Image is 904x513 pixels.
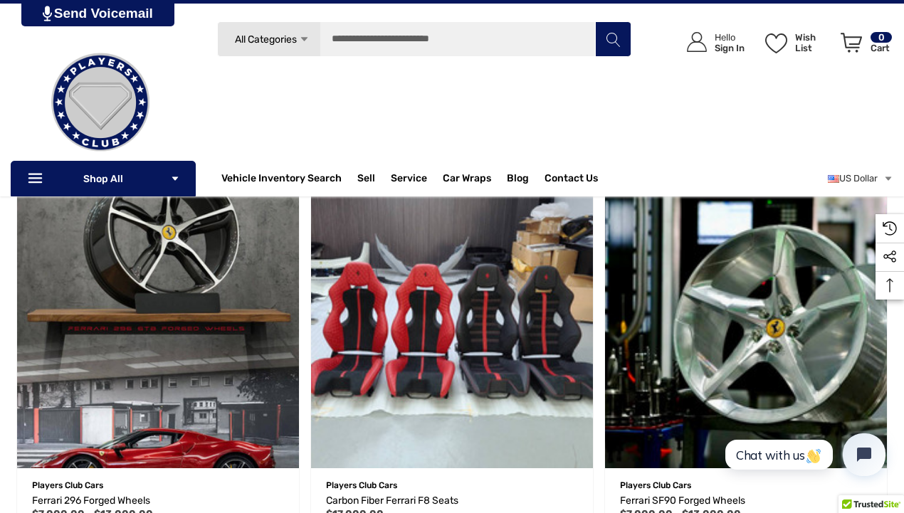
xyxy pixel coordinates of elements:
[765,33,787,53] svg: Wish List
[221,172,342,188] a: Vehicle Inventory Search
[841,33,862,53] svg: Review Your Cart
[620,492,872,509] a: Ferrari SF90 Forged Wheels,Price range from $7,000.00 to $13,000.00
[32,476,284,495] p: Players Club Cars
[311,186,593,468] a: Carbon Fiber Ferrari F8 Seats,$17,000.00
[29,31,172,174] img: Players Club | Cars For Sale
[170,174,180,184] svg: Icon Arrow Down
[545,172,598,188] a: Contact Us
[715,43,745,53] p: Sign In
[883,221,897,236] svg: Recently Viewed
[605,186,887,468] a: Ferrari SF90 Forged Wheels,Price range from $7,000.00 to $13,000.00
[828,164,893,193] a: USD
[326,495,458,507] span: Carbon Fiber Ferrari F8 Seats
[357,164,391,193] a: Sell
[26,171,48,187] svg: Icon Line
[299,34,310,45] svg: Icon Arrow Down
[876,278,904,292] svg: Top
[11,161,196,196] p: Shop All
[671,18,752,67] a: Sign in
[834,18,893,73] a: Cart with 0 items
[759,18,834,67] a: Wish List Wish List
[235,33,297,46] span: All Categories
[17,186,299,468] img: Ferrari 296 Forged Wheels
[32,492,284,509] a: Ferrari 296 Forged Wheels,Price range from $7,000.00 to $13,000.00
[715,32,745,43] p: Hello
[443,172,491,188] span: Car Wraps
[710,421,898,488] iframe: Tidio Chat
[17,186,299,468] a: Ferrari 296 Forged Wheels,Price range from $7,000.00 to $13,000.00
[620,495,745,507] span: Ferrari SF90 Forged Wheels
[32,495,150,507] span: Ferrari 296 Forged Wheels
[605,186,887,468] img: Ferrari SF90 Wheels
[795,32,833,53] p: Wish List
[326,492,578,509] a: Carbon Fiber Ferrari F8 Seats,$17,000.00
[391,172,427,188] a: Service
[871,32,892,43] p: 0
[883,250,897,264] svg: Social Media
[311,186,593,468] img: Carbon Fiber Ferrari F8 Seats
[217,21,320,57] a: All Categories Icon Arrow Down Icon Arrow Up
[687,32,707,52] svg: Icon User Account
[443,164,507,193] a: Car Wraps
[43,6,52,21] img: PjwhLS0gR2VuZXJhdG9yOiBHcmF2aXQuaW8gLS0+PHN2ZyB4bWxucz0iaHR0cDovL3d3dy53My5vcmcvMjAwMC9zdmciIHhtb...
[620,476,872,495] p: Players Club Cars
[357,172,375,188] span: Sell
[507,172,529,188] a: Blog
[326,476,578,495] p: Players Club Cars
[595,21,631,57] button: Search
[871,43,892,53] p: Cart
